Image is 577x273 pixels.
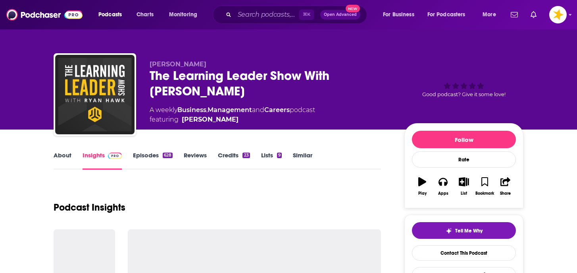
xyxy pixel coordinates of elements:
a: Show notifications dropdown [508,8,521,21]
span: Good podcast? Give it some love! [422,91,506,97]
span: More [483,9,496,20]
span: Monitoring [169,9,197,20]
span: ⌘ K [299,10,314,20]
a: Similar [293,151,312,170]
a: Business [177,106,206,114]
div: A weekly podcast [150,105,315,124]
img: Podchaser Pro [108,153,122,159]
img: The Learning Leader Show With Ryan Hawk [55,55,135,134]
button: Follow [412,131,516,148]
span: Logged in as Spreaker_Prime [549,6,567,23]
div: 628 [163,153,173,158]
button: Apps [433,172,453,201]
button: tell me why sparkleTell Me Why [412,222,516,239]
button: Share [495,172,516,201]
button: List [454,172,474,201]
a: Credits23 [218,151,250,170]
span: Charts [137,9,154,20]
div: Play [418,191,427,196]
button: Open AdvancedNew [320,10,360,19]
h1: Podcast Insights [54,201,125,213]
span: New [346,5,360,12]
img: User Profile [549,6,567,23]
div: Apps [438,191,448,196]
span: For Business [383,9,414,20]
span: Podcasts [98,9,122,20]
div: 23 [242,153,250,158]
a: InsightsPodchaser Pro [83,151,122,170]
button: open menu [477,8,506,21]
button: open menu [422,8,477,21]
a: Charts [131,8,158,21]
a: Episodes628 [133,151,173,170]
a: [PERSON_NAME] [182,115,238,124]
div: Bookmark [475,191,494,196]
a: Contact This Podcast [412,245,516,261]
div: Share [500,191,511,196]
span: featuring [150,115,315,124]
button: open menu [163,8,208,21]
img: tell me why sparkle [446,228,452,234]
a: Lists9 [261,151,282,170]
span: [PERSON_NAME] [150,60,206,68]
img: Podchaser - Follow, Share and Rate Podcasts [6,7,83,22]
a: Management [208,106,252,114]
span: and [252,106,264,114]
button: open menu [377,8,424,21]
div: 9 [277,153,282,158]
input: Search podcasts, credits, & more... [235,8,299,21]
button: Show profile menu [549,6,567,23]
span: Open Advanced [324,13,357,17]
button: Play [412,172,433,201]
span: For Podcasters [427,9,465,20]
span: , [206,106,208,114]
a: Careers [264,106,290,114]
span: Tell Me Why [455,228,483,234]
div: Good podcast? Give it some love! [404,60,523,110]
a: Reviews [184,151,207,170]
a: Show notifications dropdown [527,8,540,21]
button: open menu [93,8,132,21]
div: Search podcasts, credits, & more... [220,6,375,24]
div: List [461,191,467,196]
button: Bookmark [474,172,495,201]
div: Rate [412,151,516,168]
a: About [54,151,71,170]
